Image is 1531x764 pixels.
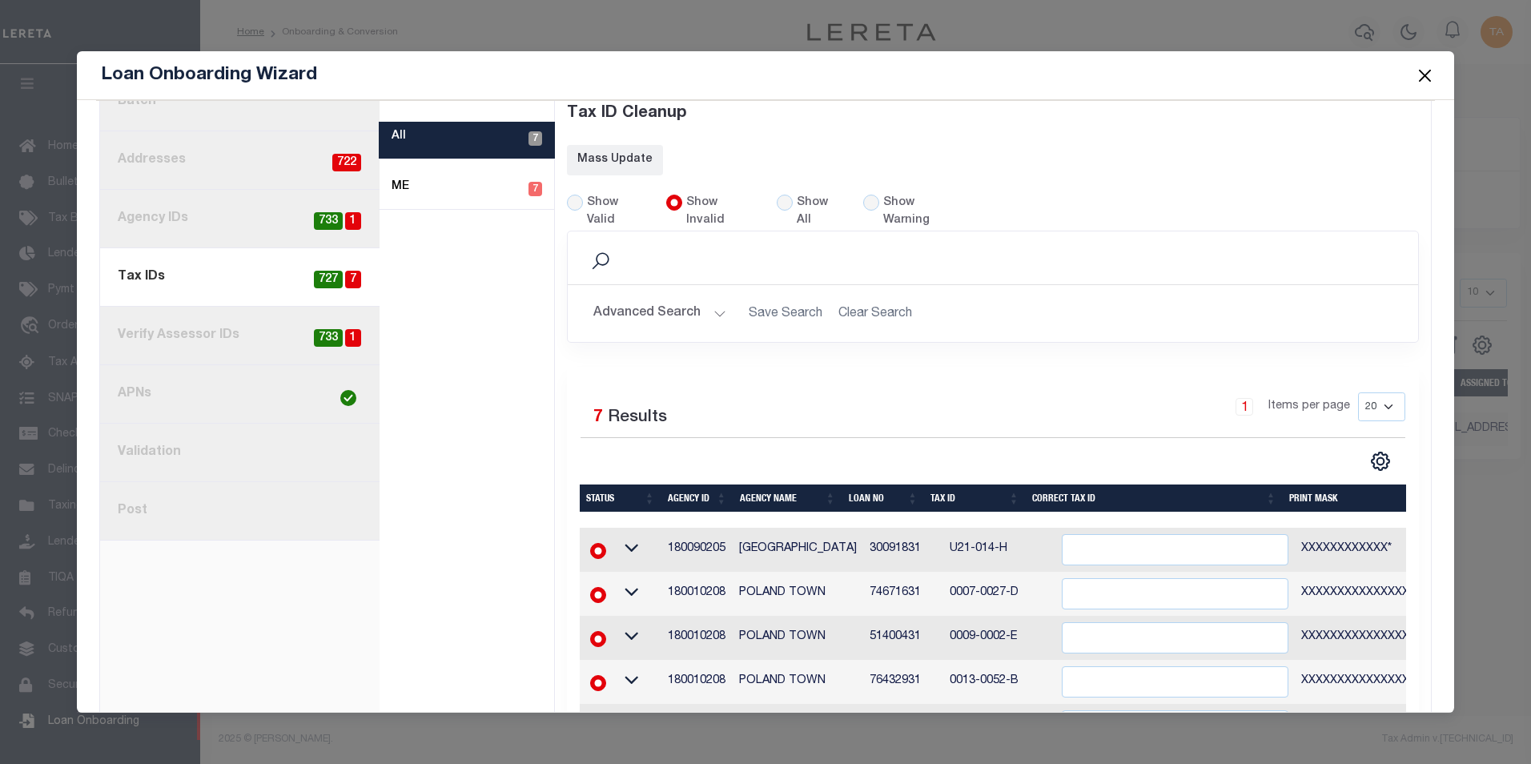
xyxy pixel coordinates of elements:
a: Validation [100,424,380,482]
a: APNs [100,365,380,424]
span: 733 [314,329,343,348]
td: U21-014-H [943,528,1055,572]
a: Batch [100,73,380,131]
td: 180010208 [661,572,733,616]
div: Tax ID Cleanup [567,82,1420,145]
th: Tax ID: activate to sort column ascending [924,485,1026,512]
label: All [392,128,406,146]
button: Advanced Search [593,298,726,329]
label: Show Invalid [686,195,757,230]
td: 76874831 [863,704,943,748]
th: Status: activate to sort column ascending [580,485,661,512]
td: POLAND TOWN [733,616,863,660]
td: [GEOGRAPHIC_DATA] [733,528,863,572]
td: 76432931 [863,660,943,704]
a: Mass Update [567,145,663,175]
span: 7 [528,131,542,146]
td: 0007-0027-D [943,572,1055,616]
img: check-icon-green.svg [340,390,356,406]
span: 733 [314,212,343,231]
label: Results [608,405,667,431]
span: 727 [314,271,343,289]
td: XXXXXXXXXXXX* [1295,528,1522,572]
td: 031-028 [943,704,1055,748]
div: Mass Update [577,151,653,168]
td: 180130257 [661,704,733,748]
a: 1 [1236,398,1253,416]
td: 0009-0002-E [943,616,1055,660]
th: Loan No: activate to sort column ascending [842,485,925,512]
button: Close [1414,65,1435,86]
span: 7 [528,182,542,196]
td: Not Found [733,704,863,748]
th: Print Mask [1283,485,1522,512]
h5: Loan Onboarding Wizard [101,64,317,86]
td: 0013-0052-B [943,660,1055,704]
td: XXXXXXXXXXXXXXX* [1295,572,1522,616]
label: Show Warning [883,195,962,230]
a: Verify Assessor IDs1733 [100,307,380,365]
td: 30091831 [863,528,943,572]
td: POLAND TOWN [733,572,863,616]
td: XXXXXXXXXXXXXXX* [1295,660,1522,704]
a: Addresses722 [100,131,380,190]
td: 74671631 [863,572,943,616]
label: Show Valid [587,195,648,230]
span: 7 [593,409,603,426]
td: 180010208 [661,616,733,660]
a: Post [100,482,380,541]
span: Items per page [1268,398,1350,416]
td: 51400431 [863,616,943,660]
td: POLAND TOWN [733,660,863,704]
td: XXXXXXXXXXXXXXX* [1295,616,1522,660]
th: Agency Name: activate to sort column ascending [733,485,842,512]
label: ME [392,179,409,196]
a: Tax IDs7727 [100,248,380,307]
span: 7 [345,271,361,289]
span: 1 [345,212,361,231]
label: Show All [797,195,844,230]
th: Agency ID: activate to sort column ascending [661,485,733,512]
span: 1 [345,329,361,348]
a: Agency IDs1733 [100,190,380,248]
span: 722 [332,154,361,172]
td: 180090205 [661,528,733,572]
td: 180010208 [661,660,733,704]
th: Correct Tax ID: activate to sort column ascending [1026,485,1283,512]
